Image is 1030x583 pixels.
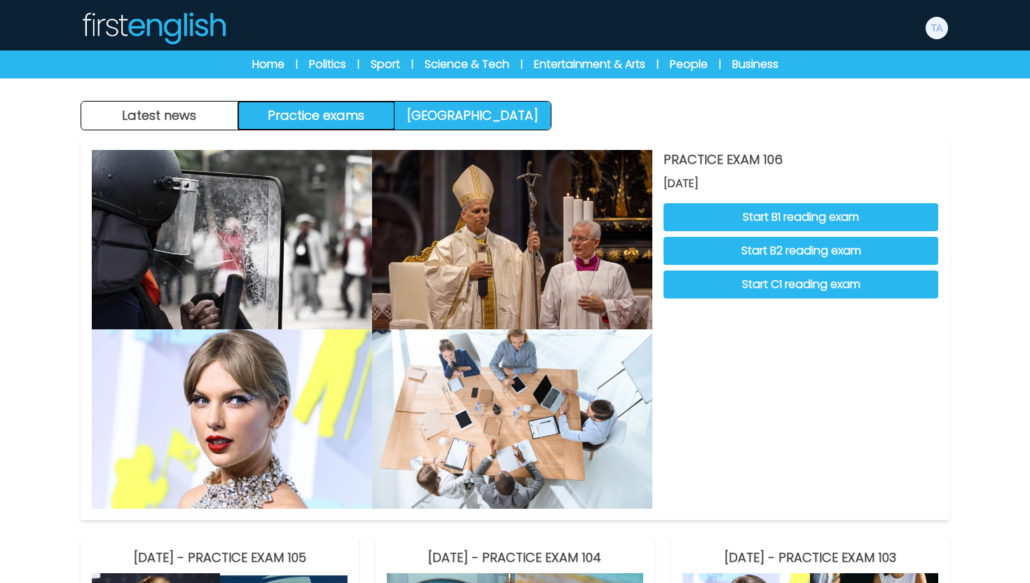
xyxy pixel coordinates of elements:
[719,57,721,71] span: |
[425,56,509,73] a: Science & Tech
[534,56,645,73] a: Entertainment & Arts
[372,329,652,509] img: PRACTICE EXAM 106
[238,102,395,130] button: Practice exams
[664,203,938,231] button: Start B1 reading exam
[682,548,938,568] h3: [DATE] - PRACTICE EXAM 103
[664,237,938,265] button: Start B2 reading exam
[657,57,659,71] span: |
[92,150,372,329] img: PRACTICE EXAM 106
[664,270,938,299] button: Start C1 reading exam
[81,102,238,130] button: Latest news
[81,11,226,45] img: Logo
[357,57,359,71] span: |
[92,548,348,568] h3: [DATE] - PRACTICE EXAM 105
[670,56,708,73] a: People
[296,57,298,71] span: |
[926,17,948,39] img: T All1
[371,56,400,73] a: Sport
[252,56,284,73] a: Home
[664,175,938,192] span: [DATE]
[372,150,652,329] img: PRACTICE EXAM 106
[732,56,778,73] a: Business
[394,102,551,130] a: [GEOGRAPHIC_DATA]
[411,57,413,71] span: |
[309,56,346,73] a: Politics
[664,150,938,170] h3: PRACTICE EXAM 106
[387,548,643,568] h3: [DATE] - PRACTICE EXAM 104
[92,329,372,509] img: PRACTICE EXAM 106
[521,57,523,71] span: |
